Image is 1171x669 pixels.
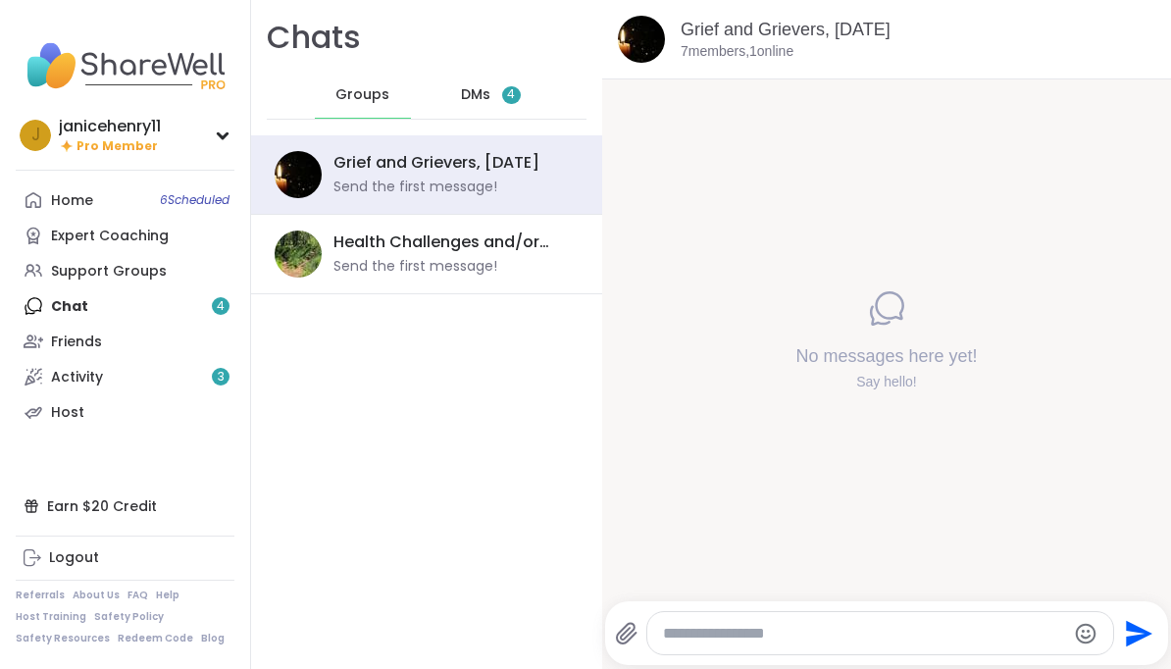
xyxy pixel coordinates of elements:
[51,262,167,282] div: Support Groups
[16,31,234,100] img: ShareWell Nav Logo
[1074,622,1097,645] button: Emoji picker
[51,403,84,423] div: Host
[76,138,158,155] span: Pro Member
[94,610,164,624] a: Safety Policy
[16,218,234,253] a: Expert Coaching
[218,369,225,386] span: 3
[275,151,322,198] img: Grief and Grievers, Oct 09
[663,624,1065,643] textarea: Type your message
[461,85,490,105] span: DMs
[31,123,40,148] span: j
[201,632,225,645] a: Blog
[1114,611,1158,655] button: Send
[49,548,99,568] div: Logout
[333,152,539,174] div: Grief and Grievers, [DATE]
[127,589,148,602] a: FAQ
[333,232,567,253] div: Health Challenges and/or [MEDICAL_DATA], [DATE]
[795,344,977,369] h4: No messages here yet!
[507,86,515,103] span: 4
[16,324,234,359] a: Friends
[51,227,169,246] div: Expert Coaching
[16,359,234,394] a: Activity3
[16,632,110,645] a: Safety Resources
[618,16,665,63] img: Grief and Grievers, Oct 09
[16,540,234,576] a: Logout
[160,192,229,208] span: 6 Scheduled
[16,489,234,524] div: Earn $20 Credit
[681,42,793,62] p: 7 members, 1 online
[333,178,497,197] div: Send the first message!
[16,610,86,624] a: Host Training
[59,116,161,137] div: janicehenry11
[16,589,65,602] a: Referrals
[16,182,234,218] a: Home6Scheduled
[16,253,234,288] a: Support Groups
[681,20,891,39] a: Grief and Grievers, [DATE]
[275,231,322,278] img: Health Challenges and/or Chronic Pain, Oct 13
[51,333,102,352] div: Friends
[267,16,361,60] h1: Chats
[156,589,179,602] a: Help
[118,632,193,645] a: Redeem Code
[73,589,120,602] a: About Us
[333,257,497,277] div: Send the first message!
[51,191,93,211] div: Home
[795,373,977,392] div: Say hello!
[51,368,103,387] div: Activity
[16,394,234,430] a: Host
[335,85,389,105] span: Groups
